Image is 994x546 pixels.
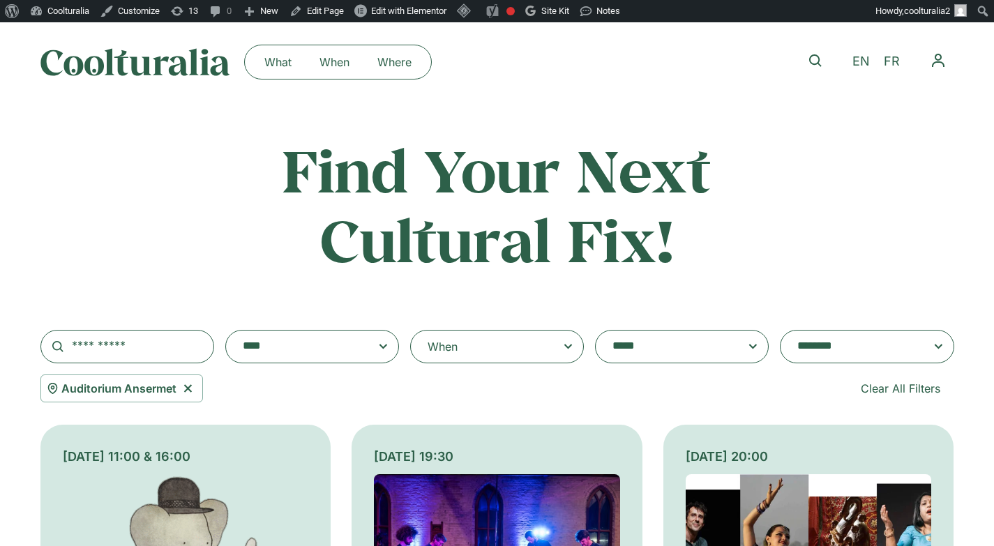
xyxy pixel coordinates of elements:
span: Clear All Filters [861,380,940,397]
h2: Find Your Next Cultural Fix! [223,135,771,274]
a: Clear All Filters [847,374,954,402]
nav: Menu [922,45,954,77]
div: [DATE] 20:00 [686,447,932,466]
textarea: Search [612,337,724,356]
button: Menu Toggle [922,45,954,77]
a: EN [845,52,877,72]
a: FR [877,52,907,72]
span: FR [884,54,900,69]
span: EN [852,54,870,69]
span: Auditorium Ansermet [61,380,176,397]
textarea: Search [797,337,909,356]
div: Needs improvement [506,7,515,15]
div: [DATE] 11:00 & 16:00 [63,447,309,466]
span: Site Kit [541,6,569,16]
textarea: Search [243,337,354,356]
a: When [306,51,363,73]
div: [DATE] 19:30 [374,447,620,466]
span: coolturalia2 [904,6,950,16]
a: Where [363,51,426,73]
a: What [250,51,306,73]
span: Edit with Elementor [371,6,446,16]
div: When [428,338,458,355]
nav: Menu [250,51,426,73]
